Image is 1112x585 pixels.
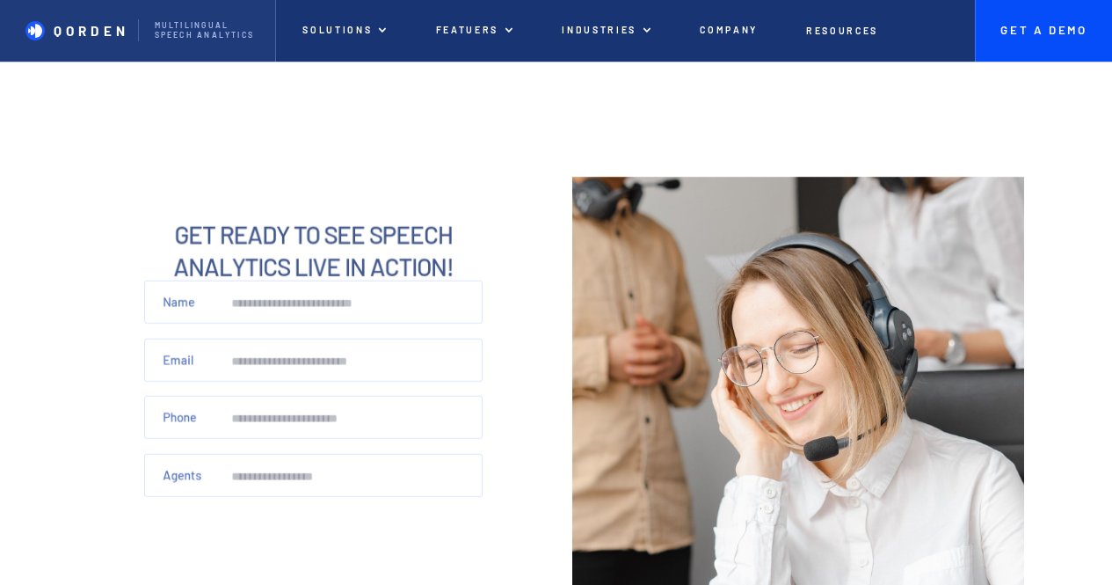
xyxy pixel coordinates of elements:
[163,468,201,483] label: Agents
[54,23,128,39] p: QORDEN
[163,295,194,310] label: Name
[1000,24,1088,38] p: Get A Demo
[163,410,196,425] label: Phone
[562,25,636,36] p: Industries
[155,21,259,40] p: Multilingual Speech analytics
[163,353,193,368] label: Email
[131,218,496,282] h2: Get ready to See Speech Analytics live in action!
[436,25,498,36] p: Featuers
[806,26,878,37] p: Resources
[700,25,758,36] p: Company
[302,25,372,36] p: Solutions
